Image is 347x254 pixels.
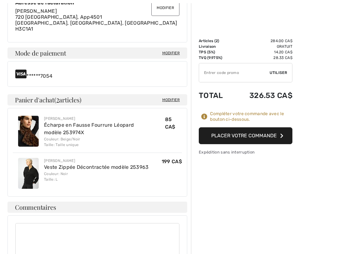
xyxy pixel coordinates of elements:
[15,14,177,32] span: 720 [GEOGRAPHIC_DATA], App4501 [GEOGRAPHIC_DATA], [GEOGRAPHIC_DATA], [GEOGRAPHIC_DATA] H3C1A1
[199,49,232,55] td: TPS (5%)
[199,44,232,49] td: Livraison
[15,8,57,14] span: [PERSON_NAME]
[232,38,292,44] td: 284.00 CA$
[44,122,134,135] a: Écharpe en Fausse Fourrure Léopard modèle 253974X
[270,70,287,76] span: Utiliser
[44,136,165,148] div: Couleur: Beige/Noir Taille: Taille unique
[199,55,232,61] td: TVQ (9.975%)
[199,149,292,155] div: Expédition sans interruption
[216,39,218,43] span: 2
[232,44,292,49] td: Gratuit
[56,95,59,103] span: 2
[199,38,232,44] td: Articles ( )
[162,50,180,56] span: Modifier
[44,116,165,121] div: [PERSON_NAME]
[44,164,149,170] a: Veste Zippée Décontractée modèle 253963
[232,49,292,55] td: 14.20 CA$
[44,171,149,182] div: Couleur: Noir Taille: L
[162,97,180,103] span: Modifier
[199,63,270,82] input: Code promo
[18,158,39,189] img: Veste Zippée Décontractée modèle 253963
[15,50,66,56] span: Mode de paiement
[210,111,292,122] div: Compléter votre commande avec le bouton ci-dessous.
[54,95,81,104] span: ( articles)
[7,202,187,213] h4: Commentaires
[7,94,187,105] h4: Panier d'achat
[232,85,292,106] td: 326.53 CA$
[18,116,39,147] img: Écharpe en Fausse Fourrure Léopard modèle 253974X
[199,127,292,144] button: Placer votre commande
[232,55,292,61] td: 28.33 CA$
[165,116,175,130] span: 85 CA$
[44,158,149,164] div: [PERSON_NAME]
[162,159,182,164] span: 199 CA$
[199,85,232,106] td: Total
